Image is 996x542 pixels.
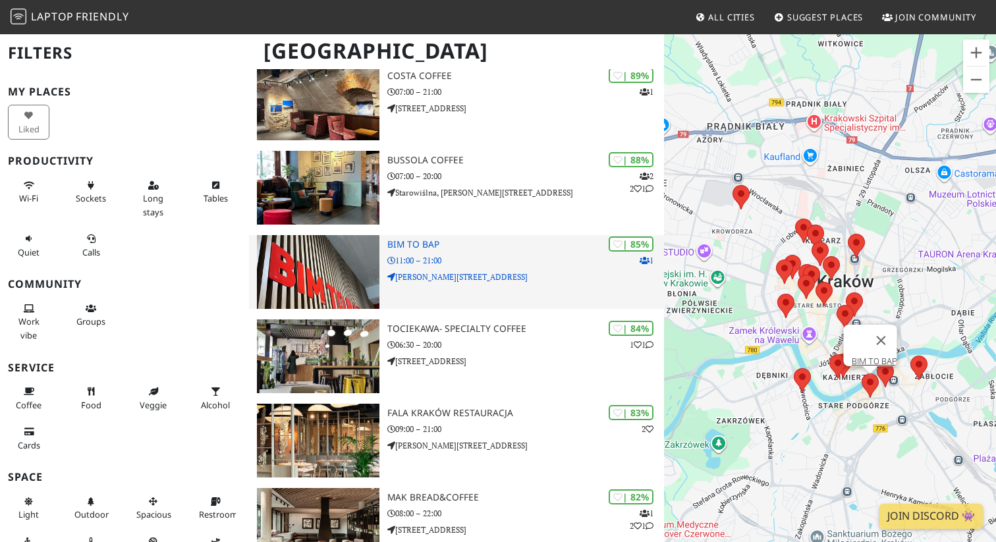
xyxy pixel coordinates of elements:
a: Bussola Coffee | 88% 221 Bussola Coffee 07:00 – 20:00 Starowiślna, [PERSON_NAME][STREET_ADDRESS] [249,151,664,225]
button: Quiet [8,228,49,263]
span: All Cities [708,11,755,23]
span: Work-friendly tables [204,192,228,204]
h1: [GEOGRAPHIC_DATA] [253,33,661,69]
p: [PERSON_NAME][STREET_ADDRESS] [387,271,664,283]
p: 1 [640,86,653,98]
button: Restroom [195,491,236,526]
img: Costa Coffee [257,67,379,140]
button: Zoom in [963,40,989,66]
span: Coffee [16,399,41,411]
h3: Space [8,471,241,483]
button: Wi-Fi [8,175,49,209]
a: Fala Kraków Restauracja | 83% 2 Fala Kraków Restauracja 09:00 – 21:00 [PERSON_NAME][STREET_ADDRESS] [249,404,664,477]
p: 11:00 – 21:00 [387,254,664,267]
p: 07:00 – 20:00 [387,170,664,182]
button: Zoom out [963,67,989,93]
p: [STREET_ADDRESS] [387,102,664,115]
a: Costa Coffee | 89% 1 Costa Coffee 07:00 – 21:00 [STREET_ADDRESS] [249,67,664,140]
span: Long stays [143,192,163,217]
span: Friendly [76,9,128,24]
h3: BIM TO BAP [387,239,664,250]
p: 09:00 – 21:00 [387,423,664,435]
button: Alcohol [195,381,236,416]
span: Credit cards [18,439,40,451]
a: Tociekawa- Specialty Coffee | 84% 11 Tociekawa- Specialty Coffee 06:30 – 20:00 [STREET_ADDRESS] [249,319,664,393]
h3: MAK Bread&Coffee [387,492,664,503]
a: All Cities [690,5,760,29]
h3: Fala Kraków Restauracja [387,408,664,419]
span: Suggest Places [787,11,864,23]
h3: My Places [8,86,241,98]
a: BIM TO BAP [852,356,897,366]
button: Veggie [132,381,174,416]
span: Join Community [895,11,976,23]
span: Power sockets [76,192,106,204]
h3: Bussola Coffee [387,155,664,166]
p: [PERSON_NAME][STREET_ADDRESS] [387,439,664,452]
img: Tociekawa- Specialty Coffee [257,319,379,393]
span: Veggie [140,399,167,411]
div: | 82% [609,489,653,504]
button: Light [8,491,49,526]
span: Natural light [18,508,39,520]
p: [STREET_ADDRESS] [387,524,664,536]
a: Suggest Places [769,5,869,29]
img: BIM TO BAP [257,235,379,309]
div: | 88% [609,152,653,167]
p: 1 [640,254,653,267]
button: Food [70,381,112,416]
h2: Filters [8,33,241,73]
button: Calls [70,228,112,263]
div: | 84% [609,321,653,336]
button: Outdoor [70,491,112,526]
button: Spacious [132,491,174,526]
p: 2 [642,423,653,435]
span: Laptop [31,9,74,24]
span: People working [18,315,40,340]
p: Starowiślna, [PERSON_NAME][STREET_ADDRESS] [387,186,664,199]
p: 06:30 – 20:00 [387,339,664,351]
button: Tables [195,175,236,209]
a: Join Community [877,5,982,29]
img: LaptopFriendly [11,9,26,24]
p: 2 2 1 [630,170,653,195]
p: 07:00 – 21:00 [387,86,664,98]
button: Coffee [8,381,49,416]
a: Join Discord 👾 [879,504,983,529]
h3: Productivity [8,155,241,167]
span: Restroom [199,508,238,520]
p: [STREET_ADDRESS] [387,355,664,367]
span: Quiet [18,246,40,258]
button: Cards [8,421,49,456]
span: Alcohol [201,399,230,411]
button: Sockets [70,175,112,209]
a: BIM TO BAP | 85% 1 BIM TO BAP 11:00 – 21:00 [PERSON_NAME][STREET_ADDRESS] [249,235,664,309]
button: Long stays [132,175,174,223]
p: 1 1 [630,339,653,351]
span: Outdoor area [74,508,109,520]
div: | 85% [609,236,653,252]
p: 08:00 – 22:00 [387,507,664,520]
img: Bussola Coffee [257,151,379,225]
span: Food [81,399,101,411]
button: Work vibe [8,298,49,346]
span: Stable Wi-Fi [19,192,38,204]
img: Fala Kraków Restauracja [257,404,379,477]
h3: Community [8,278,241,290]
a: LaptopFriendly LaptopFriendly [11,6,129,29]
span: Spacious [136,508,171,520]
div: | 83% [609,405,653,420]
span: Group tables [76,315,105,327]
button: Close [866,325,897,356]
span: Video/audio calls [82,246,100,258]
button: Groups [70,298,112,333]
p: 1 2 1 [630,507,653,532]
h3: Tociekawa- Specialty Coffee [387,323,664,335]
h3: Service [8,362,241,374]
